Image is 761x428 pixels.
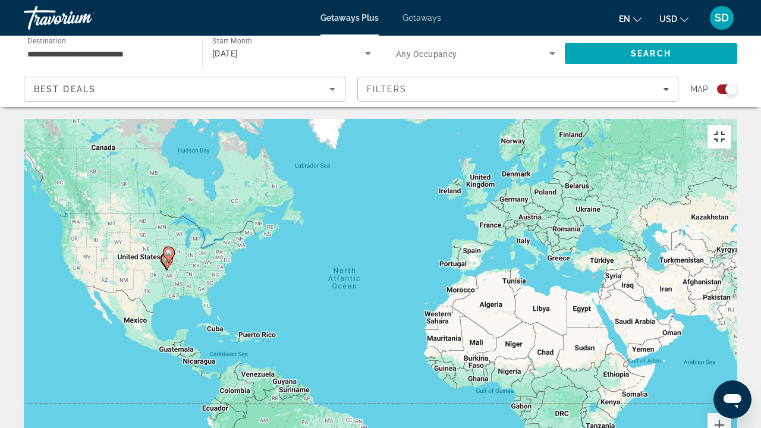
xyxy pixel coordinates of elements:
[212,49,238,58] span: [DATE]
[619,14,630,24] span: en
[34,84,96,94] span: Best Deals
[690,81,708,97] span: Map
[659,14,677,24] span: USD
[396,49,457,59] span: Any Occupancy
[24,2,143,33] a: Travorium
[565,43,737,64] button: Search
[631,49,671,58] span: Search
[27,47,187,61] input: Select destination
[34,82,335,96] mat-select: Sort by
[357,77,679,102] button: Filters
[212,37,252,45] span: Start Month
[715,12,729,24] span: SD
[707,125,731,149] button: Toggle fullscreen view
[367,84,407,94] span: Filters
[320,13,379,23] a: Getaways Plus
[713,380,751,418] iframe: Button to launch messaging window
[659,10,688,27] button: Change currency
[402,13,441,23] a: Getaways
[27,36,66,45] span: Destination
[706,5,737,30] button: User Menu
[619,10,641,27] button: Change language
